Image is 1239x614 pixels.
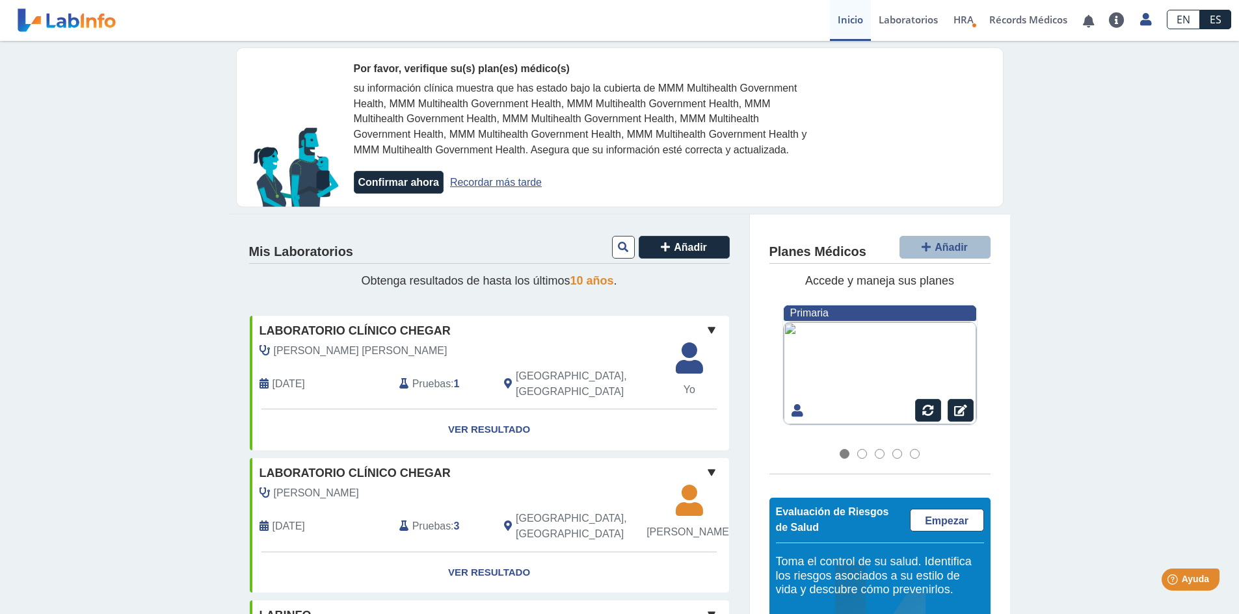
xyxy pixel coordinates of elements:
[454,378,460,389] b: 1
[646,524,732,540] span: [PERSON_NAME]
[354,171,444,194] button: Confirmar ahora
[354,61,816,77] div: Por favor, verifique su(s) plan(es) médico(s)
[361,274,617,287] span: Obtenga resultados de hasta los últimos .
[674,242,707,253] span: Añadir
[273,376,305,392] span: 2024-04-23
[776,506,889,533] span: Evaluación de Riesgos de Salud
[639,236,730,259] button: Añadir
[274,343,447,359] span: Delgado Rodriguez, Rebeca
[1200,10,1231,29] a: ES
[1123,563,1225,600] iframe: Help widget launcher
[249,244,353,260] h4: Mis Laboratorios
[805,274,954,287] span: Accede y maneja sus planes
[790,307,829,318] span: Primaria
[953,13,974,26] span: HRA
[1167,10,1200,29] a: EN
[769,244,866,260] h4: Planes Médicos
[925,515,968,526] span: Empezar
[412,376,451,392] span: Pruebas
[412,518,451,534] span: Pruebas
[390,511,494,542] div: :
[260,322,451,340] span: Laboratorio Clínico Chegar
[570,274,614,287] span: 10 años
[250,409,729,450] a: Ver Resultado
[260,465,451,482] span: Laboratorio Clínico Chegar
[274,485,359,501] span: Rosario, Rosana
[273,518,305,534] span: 2022-05-20
[390,368,494,400] div: :
[450,177,542,188] a: Recordar más tarde
[516,511,659,542] span: Rio Grande, PR
[668,382,711,398] span: Yo
[454,520,460,531] b: 3
[899,236,991,259] button: Añadir
[935,242,968,253] span: Añadir
[250,552,729,593] a: Ver Resultado
[776,555,984,597] h5: Toma el control de su salud. Identifica los riesgos asociados a su estilo de vida y descubre cómo...
[354,83,807,156] span: su información clínica muestra que has estado bajo la cubierta de MMM Multihealth Government Heal...
[516,368,659,400] span: Rio Grande, PR
[910,509,984,531] a: Empezar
